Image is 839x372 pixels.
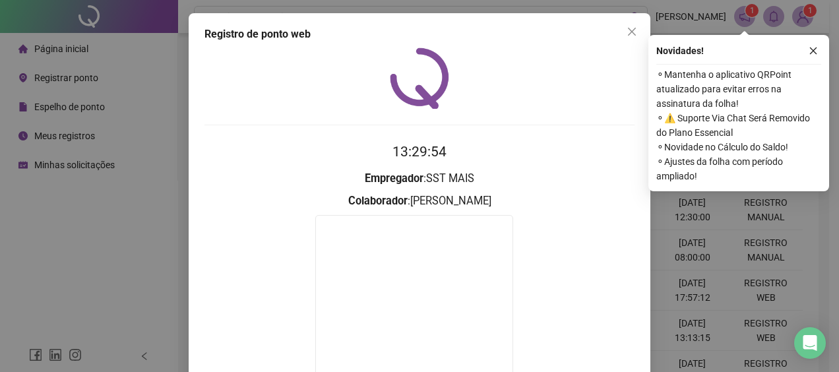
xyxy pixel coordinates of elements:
[204,193,635,210] h3: : [PERSON_NAME]
[365,172,423,185] strong: Empregador
[656,111,821,140] span: ⚬ ⚠️ Suporte Via Chat Será Removido do Plano Essencial
[392,144,447,160] time: 13:29:54
[656,67,821,111] span: ⚬ Mantenha o aplicativo QRPoint atualizado para evitar erros na assinatura da folha!
[656,140,821,154] span: ⚬ Novidade no Cálculo do Saldo!
[627,26,637,37] span: close
[794,327,826,359] div: Open Intercom Messenger
[390,47,449,109] img: QRPoint
[621,21,642,42] button: Close
[656,44,704,58] span: Novidades !
[204,26,635,42] div: Registro de ponto web
[656,154,821,183] span: ⚬ Ajustes da folha com período ampliado!
[204,170,635,187] h3: : SST MAIS
[809,46,818,55] span: close
[348,195,408,207] strong: Colaborador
